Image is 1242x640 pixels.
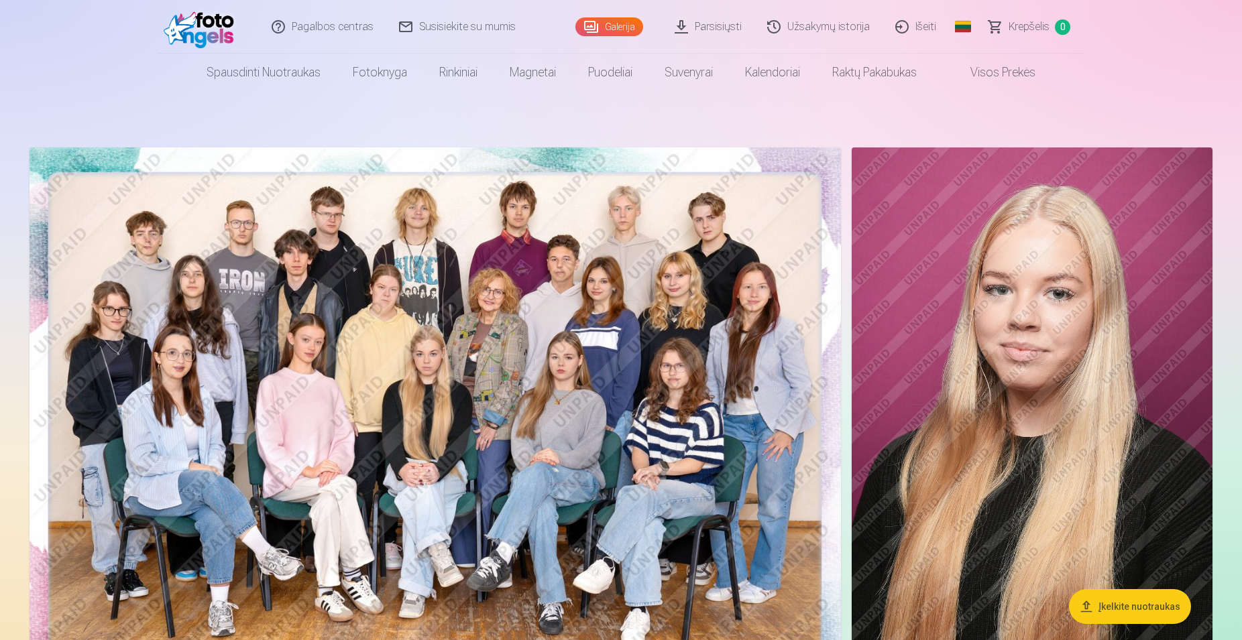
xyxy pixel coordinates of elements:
[648,54,729,91] a: Suvenyrai
[164,5,241,48] img: /fa2
[494,54,572,91] a: Magnetai
[933,54,1052,91] a: Visos prekės
[575,17,643,36] a: Galerija
[572,54,648,91] a: Puodeliai
[816,54,933,91] a: Raktų pakabukas
[190,54,337,91] a: Spausdinti nuotraukas
[1009,19,1050,35] span: Krepšelis
[1069,589,1191,624] button: Įkelkite nuotraukas
[1055,19,1070,35] span: 0
[423,54,494,91] a: Rinkiniai
[729,54,816,91] a: Kalendoriai
[337,54,423,91] a: Fotoknyga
